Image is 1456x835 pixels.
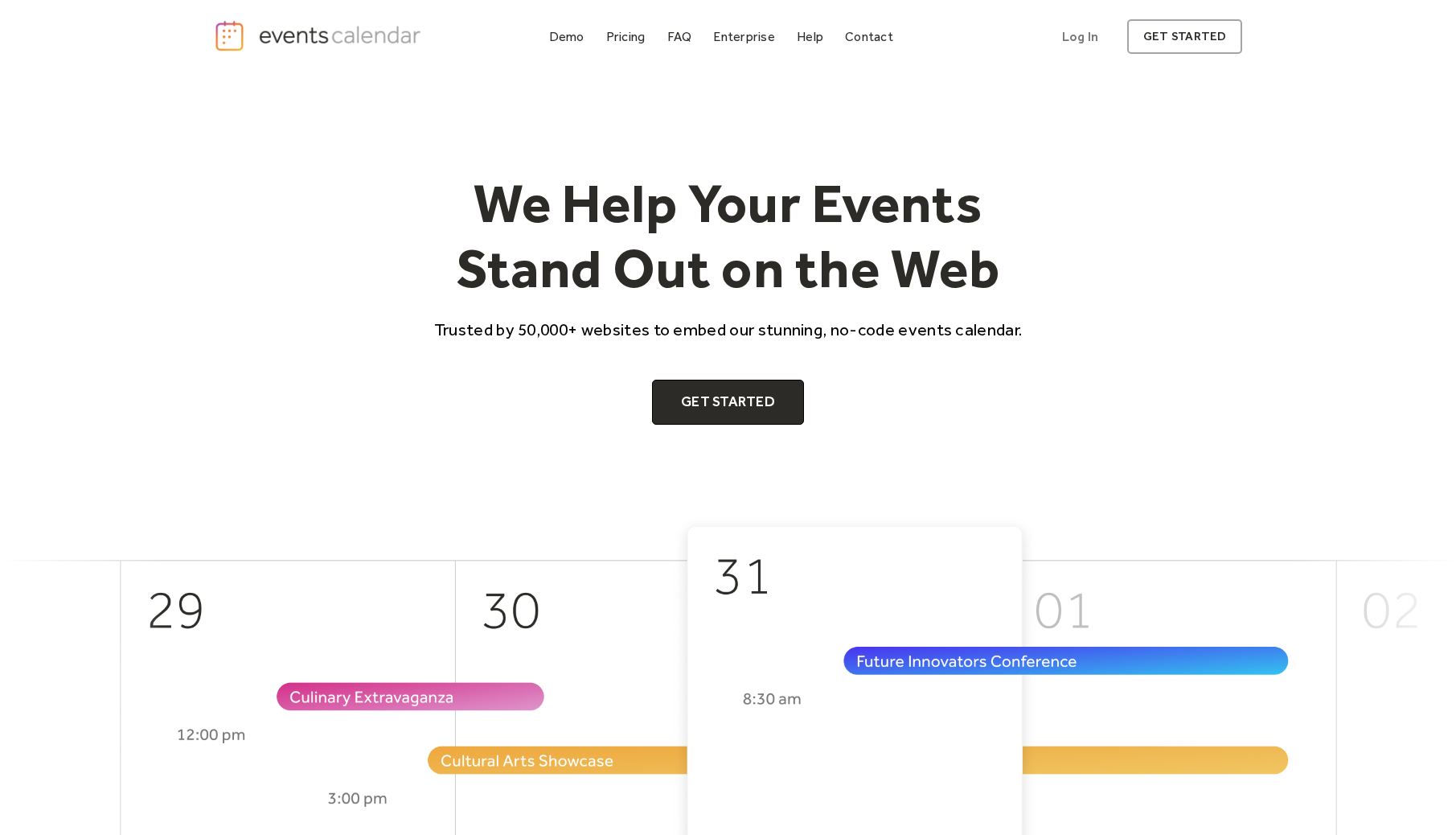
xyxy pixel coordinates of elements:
div: Pricing [606,32,646,41]
div: Contact [845,32,893,41]
div: Demo [549,32,584,41]
h1: We Help Your Events Stand Out on the Web [420,171,1037,302]
div: Enterprise [713,32,774,41]
a: Pricing [600,26,652,47]
a: FAQ [661,26,699,47]
a: Demo [543,26,591,47]
div: FAQ [667,32,692,41]
a: get started [1127,19,1242,54]
a: Help [790,26,830,47]
p: Trusted by 50,000+ websites to embed our stunning, no-code events calendar. [420,318,1037,341]
a: Log In [1046,19,1114,54]
div: Help [797,32,823,41]
a: Enterprise [707,26,781,47]
a: Get Started [652,380,804,425]
a: Contact [839,26,900,47]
